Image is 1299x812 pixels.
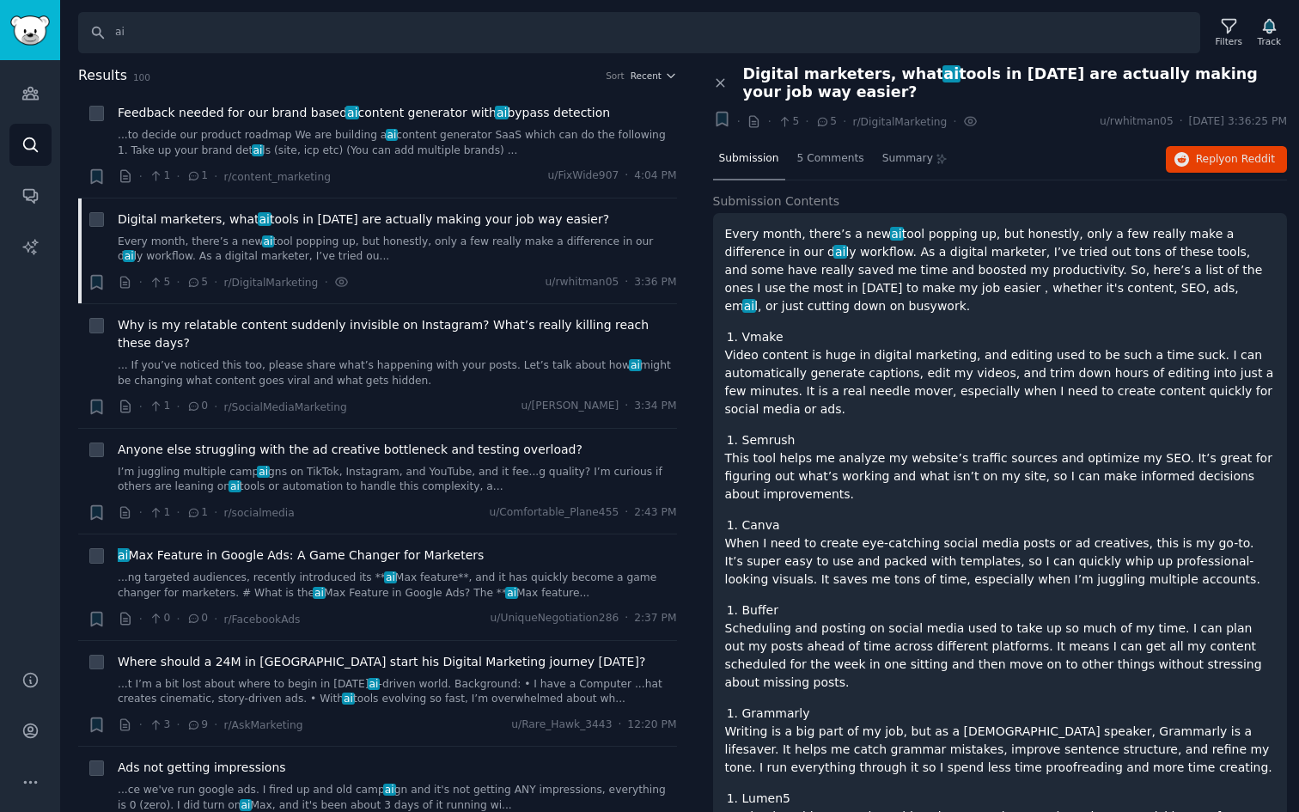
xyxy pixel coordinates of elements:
span: 0 [149,611,170,626]
li: Buffer [742,601,1276,620]
span: ai [386,129,398,141]
span: ai [629,359,641,371]
span: 9 [186,717,208,733]
span: [DATE] 3:36:25 PM [1189,114,1287,130]
span: 0 [186,399,208,414]
span: r/SocialMediaMarketing [223,401,346,413]
span: · [214,273,217,291]
span: · [625,168,628,184]
span: r/DigitalMarketing [852,116,947,128]
a: ...ng targeted audiences, recently introduced its **aiMax feature**, and it has quickly become a ... [118,571,677,601]
span: ai [342,693,354,705]
p: Every month, there’s a new tool popping up, but honestly, only a few really make a difference in ... [725,225,1276,315]
span: ai [313,587,325,599]
span: Feedback needed for our brand based content generator with bypass detection [118,104,610,122]
span: · [214,504,217,522]
span: · [139,168,143,186]
span: 12:20 PM [627,717,676,733]
a: Feedback needed for our brand basedaicontent generator withaibypass detection [118,104,610,122]
button: Recent [631,70,677,82]
a: Why is my relatable content suddenly invisible on Instagram? What’s really killing reach these days? [118,316,677,352]
span: · [1180,114,1183,130]
span: ai [383,784,395,796]
a: Ads not getting impressions [118,759,286,777]
span: 1 [186,505,208,521]
span: u/[PERSON_NAME] [521,399,619,414]
span: · [324,273,327,291]
span: 100 [133,72,150,82]
span: · [176,273,180,291]
span: 1 [149,168,170,184]
span: · [139,273,143,291]
span: Reply [1196,152,1275,168]
span: · [618,717,621,733]
span: · [214,610,217,628]
span: · [139,504,143,522]
span: · [214,716,217,734]
span: · [176,504,180,522]
div: Track [1258,35,1281,47]
span: Digital marketers, what tools in [DATE] are actually making your job way easier? [118,211,609,229]
span: 3:36 PM [634,275,676,290]
span: · [737,113,741,131]
span: ai [116,548,130,562]
li: Grammarly [742,705,1276,723]
span: 2:43 PM [634,505,676,521]
span: Where should a 24M in [GEOGRAPHIC_DATA] start his Digital Marketing journey [DATE]? [118,653,645,671]
div: Sort [606,70,625,82]
span: · [843,113,846,131]
span: · [139,398,143,416]
span: 4:04 PM [634,168,676,184]
span: 1 [149,399,170,414]
span: ai [229,480,241,492]
span: ai [262,235,274,247]
span: Recent [631,70,662,82]
span: Max Feature in Google Ads: A Game Changer for Marketers [118,546,484,565]
a: Digital marketers, whataitools in [DATE] are actually making your job way easier? [118,211,609,229]
span: u/Rare_Hawk_3443 [511,717,612,733]
span: ai [890,227,904,241]
a: aiMax Feature in Google Ads: A Game Changer for Marketers [118,546,484,565]
a: Anyone else struggling with the ad creative bottleneck and testing overload? [118,441,582,459]
span: r/content_marketing [223,171,331,183]
span: Results [78,65,127,87]
a: ... If you’ve noticed this too, please share what’s happening with your posts. Let’s talk about h... [118,358,677,388]
span: Submission [719,151,779,167]
span: · [139,716,143,734]
span: 2:37 PM [634,611,676,626]
p: When I need to create eye-catching social media posts or ad creatives, this is my go-to. It’s sup... [725,534,1276,589]
span: ai [833,245,847,259]
span: r/AskMarketing [223,719,302,731]
span: · [625,611,628,626]
a: I’m juggling multiple campaigns on TikTok, Instagram, and YouTube, and it fee...g quality? I’m cu... [118,465,677,495]
span: · [176,398,180,416]
span: Digital marketers, what tools in [DATE] are actually making your job way easier? [743,65,1288,101]
span: · [953,113,956,131]
a: ...t I’m a bit lost about where to begin in [DATE]ai-driven world. Background: • I have a Compute... [118,677,677,707]
span: u/UniqueNegotiation286 [491,611,619,626]
span: · [176,716,180,734]
span: 5 [186,275,208,290]
p: Writing is a big part of my job, but as a [DEMOGRAPHIC_DATA] speaker, Grammarly is a lifesaver. I... [725,723,1276,777]
span: ai [240,799,252,811]
button: Track [1252,15,1287,51]
span: · [176,168,180,186]
span: r/DigitalMarketing [223,277,318,289]
span: ai [384,571,396,583]
span: 3 [149,717,170,733]
span: ai [505,587,517,599]
span: Summary [882,151,933,167]
span: ai [368,678,380,690]
span: ai [942,65,961,82]
span: · [805,113,808,131]
button: Replyon Reddit [1166,146,1287,174]
span: · [625,505,628,521]
span: · [625,275,628,290]
span: · [139,610,143,628]
span: 5 [815,114,837,130]
span: · [214,168,217,186]
p: Video content is huge in digital marketing, and editing used to be such a time suck. I can automa... [725,346,1276,418]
